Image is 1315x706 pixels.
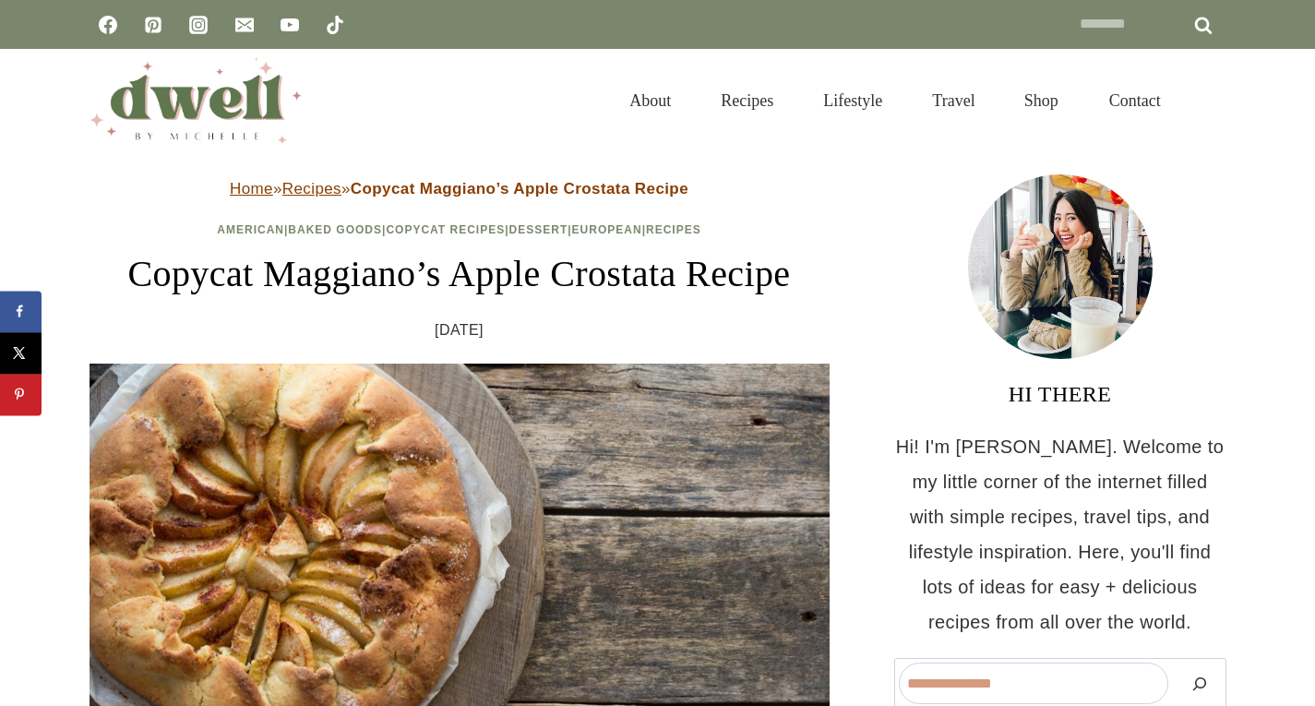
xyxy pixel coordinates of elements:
a: About [604,68,696,133]
a: Recipes [282,180,341,197]
nav: Primary Navigation [604,68,1185,133]
button: View Search Form [1195,85,1226,116]
a: Copycat Recipes [386,223,505,236]
a: American [217,223,284,236]
button: Search [1178,663,1222,704]
a: Dessert [509,223,568,236]
img: DWELL by michelle [90,58,302,143]
h1: Copycat Maggiano’s Apple Crostata Recipe [90,246,830,302]
a: Recipes [646,223,701,236]
a: Email [226,6,263,43]
a: Travel [907,68,999,133]
span: » » [230,180,688,197]
a: Contact [1084,68,1186,133]
time: [DATE] [435,317,484,344]
a: Instagram [180,6,217,43]
a: European [572,223,642,236]
p: Hi! I'm [PERSON_NAME]. Welcome to my little corner of the internet filled with simple recipes, tr... [894,429,1226,640]
a: Shop [999,68,1083,133]
span: | | | | | [217,223,700,236]
a: YouTube [271,6,308,43]
a: Recipes [696,68,798,133]
strong: Copycat Maggiano’s Apple Crostata Recipe [351,180,688,197]
a: Facebook [90,6,126,43]
a: Baked Goods [288,223,382,236]
a: TikTok [317,6,353,43]
a: Pinterest [135,6,172,43]
a: Home [230,180,273,197]
a: Lifestyle [798,68,907,133]
h3: HI THERE [894,377,1226,411]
